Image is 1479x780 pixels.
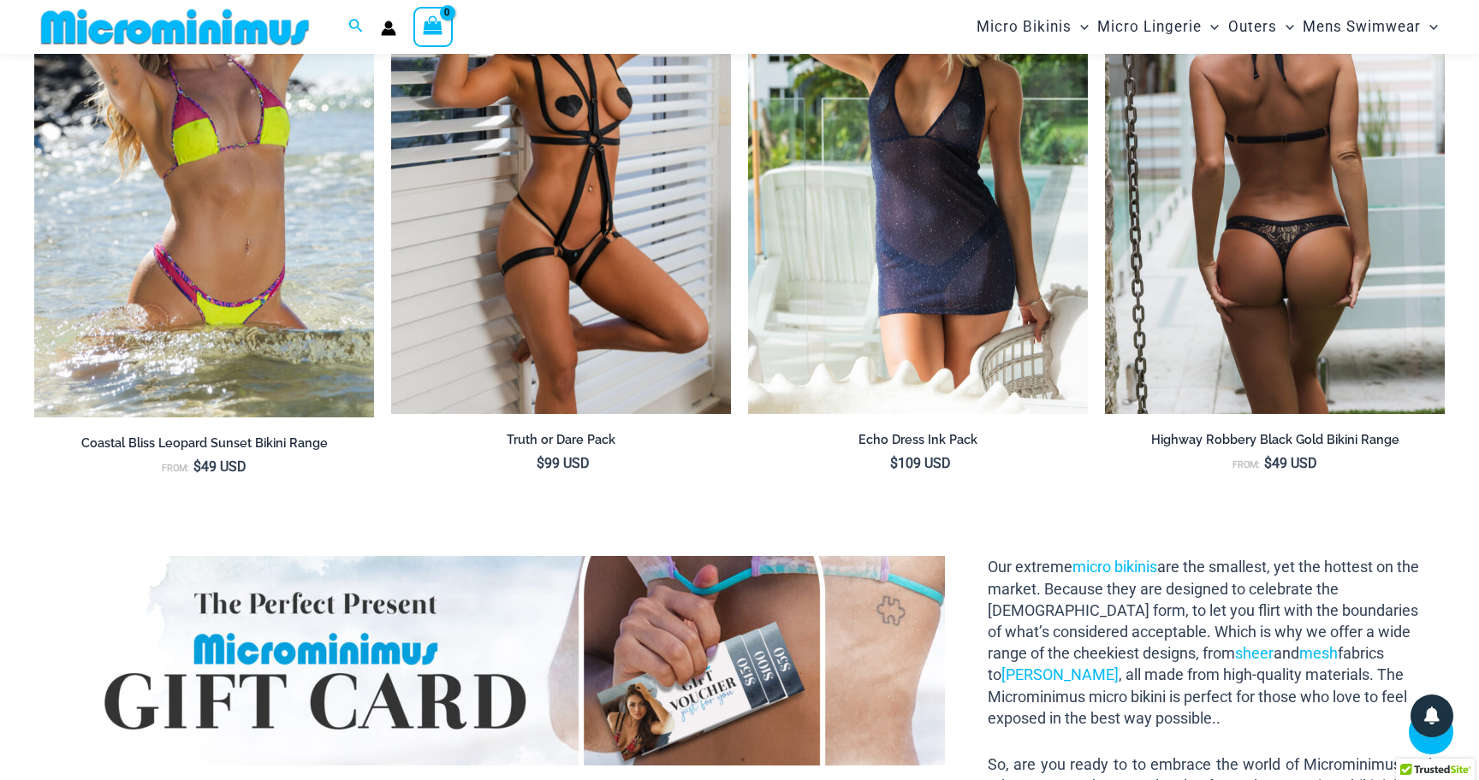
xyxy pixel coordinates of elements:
[972,5,1093,49] a: Micro BikinisMenu ToggleMenu Toggle
[1202,5,1219,49] span: Menu Toggle
[1228,5,1277,49] span: Outers
[348,16,364,38] a: Search icon link
[1097,5,1202,49] span: Micro Lingerie
[988,556,1432,729] p: Our extreme are the smallest, yet the hottest on the market. Because they are designed to celebra...
[1299,644,1338,662] a: mesh
[1235,644,1274,662] a: sheer
[1224,5,1298,49] a: OutersMenu ToggleMenu Toggle
[193,458,246,475] bdi: 49 USD
[1072,5,1089,49] span: Menu Toggle
[413,7,453,46] a: View Shopping Cart, empty
[391,432,731,448] h2: Truth or Dare Pack
[381,21,396,36] a: Account icon link
[890,455,951,471] bdi: 109 USD
[1264,455,1317,471] bdi: 49 USD
[1277,5,1294,49] span: Menu Toggle
[1298,5,1442,49] a: Mens SwimwearMenu ToggleMenu Toggle
[890,455,898,471] span: $
[1001,665,1119,683] a: [PERSON_NAME]
[162,463,189,474] span: From:
[1072,558,1157,576] a: micro bikinis
[1421,5,1438,49] span: Menu Toggle
[748,432,1088,448] h2: Echo Dress Ink Pack
[1093,5,1223,49] a: Micro LingerieMenu ToggleMenu Toggle
[970,3,1445,51] nav: Site Navigation
[537,455,544,471] span: $
[63,556,945,765] img: Gift Card Banner 1680
[1264,455,1272,471] span: $
[1232,459,1260,470] span: From:
[193,458,201,475] span: $
[34,435,374,452] h2: Coastal Bliss Leopard Sunset Bikini Range
[1105,432,1445,454] a: Highway Robbery Black Gold Bikini Range
[34,435,374,458] a: Coastal Bliss Leopard Sunset Bikini Range
[537,455,590,471] bdi: 99 USD
[748,432,1088,454] a: Echo Dress Ink Pack
[1105,432,1445,448] h2: Highway Robbery Black Gold Bikini Range
[1303,5,1421,49] span: Mens Swimwear
[977,5,1072,49] span: Micro Bikinis
[391,432,731,454] a: Truth or Dare Pack
[34,8,316,46] img: MM SHOP LOGO FLAT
